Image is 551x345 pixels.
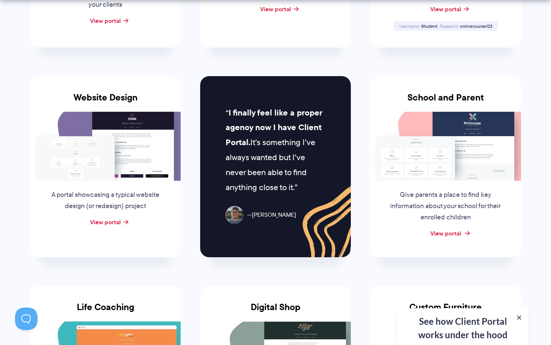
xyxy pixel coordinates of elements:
[30,302,181,321] h3: Life Coaching
[90,217,121,226] a: View portal
[200,302,351,321] h3: Digital Shop
[370,92,521,112] h3: School and Parent
[430,4,461,13] a: View portal
[15,307,37,330] iframe: Toggle Customer Support
[430,229,461,238] a: View portal
[226,106,322,149] strong: I finally feel like a proper agency now I have Client Portal.
[30,92,181,112] h3: Website Design
[90,16,121,25] a: View portal
[226,105,325,195] p: It’s something I’ve always wanted but I’ve never been able to find anything close to it.
[440,23,459,29] span: Password
[247,210,296,220] span: [PERSON_NAME]
[260,4,291,13] a: View portal
[370,302,521,321] h3: Custom Furniture
[389,189,503,223] p: Give parents a place to find key information about your school for their enrolled children
[399,23,420,29] span: Username
[421,23,437,29] span: Student
[48,189,162,212] p: A portal showcasing a typical website design (or redesign) project
[460,23,492,29] span: onlinecourse123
